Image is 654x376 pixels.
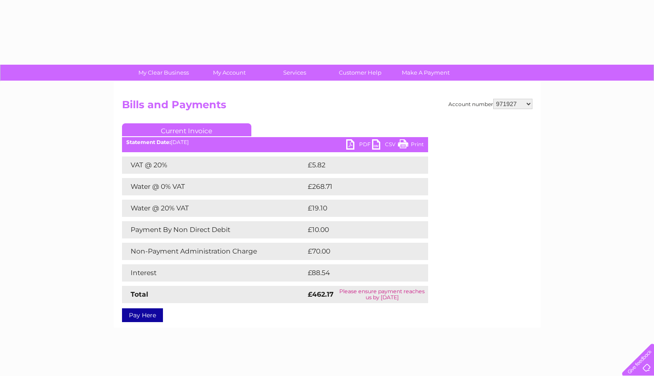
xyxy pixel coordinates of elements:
a: My Account [194,65,265,81]
td: £88.54 [306,264,411,282]
td: £10.00 [306,221,410,238]
b: Statement Date: [126,139,171,145]
div: Account number [448,99,532,109]
td: Non-Payment Administration Charge [122,243,306,260]
a: PDF [346,139,372,152]
td: Water @ 0% VAT [122,178,306,195]
strong: Total [131,290,148,298]
a: Print [398,139,424,152]
td: £5.82 [306,157,408,174]
strong: £462.17 [308,290,334,298]
a: Make A Payment [390,65,461,81]
a: Customer Help [325,65,396,81]
a: CSV [372,139,398,152]
a: Pay Here [122,308,163,322]
td: Water @ 20% VAT [122,200,306,217]
td: Interest [122,264,306,282]
div: [DATE] [122,139,428,145]
td: £70.00 [306,243,411,260]
a: Services [259,65,330,81]
h2: Bills and Payments [122,99,532,115]
a: My Clear Business [128,65,199,81]
td: VAT @ 20% [122,157,306,174]
a: Current Invoice [122,123,251,136]
td: £19.10 [306,200,409,217]
td: Payment By Non Direct Debit [122,221,306,238]
td: Please ensure payment reaches us by [DATE] [336,286,428,303]
td: £268.71 [306,178,412,195]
